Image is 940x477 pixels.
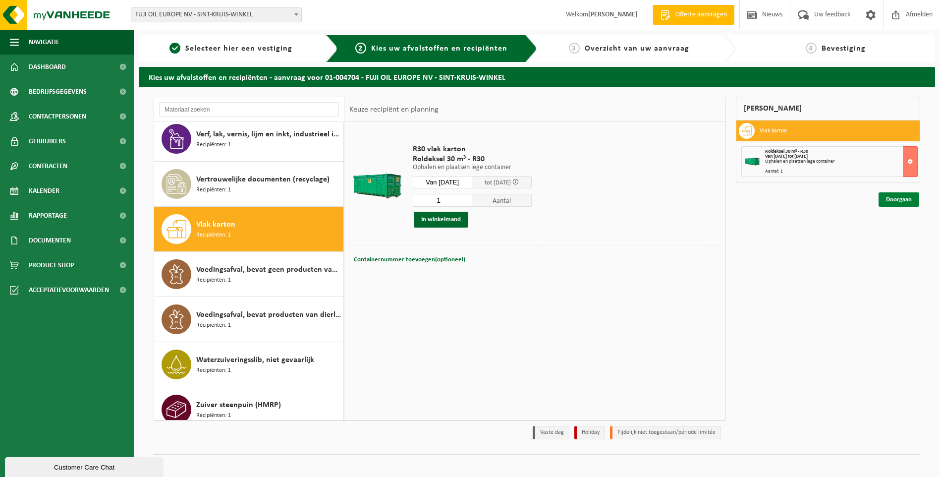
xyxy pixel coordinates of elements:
input: Selecteer datum [413,176,472,188]
div: Ophalen en plaatsen lege container [765,159,917,164]
button: Voedingsafval, bevat geen producten van dierlijke oorsprong, gemengde verpakking (exclusief glas)... [154,252,344,297]
button: Verf, lak, vernis, lijm en inkt, industrieel in kleinverpakking Recipiënten: 1 [154,117,344,162]
span: 4 [806,43,817,54]
button: Zuiver steenpuin (HMRP) Recipiënten: 1 [154,387,344,432]
span: Dashboard [29,55,66,79]
h3: Vlak karton [760,123,787,139]
span: Recipiënten: 1 [196,185,231,195]
span: Gebruikers [29,129,66,154]
span: Vertrouwelijke documenten (recyclage) [196,174,330,185]
span: Aantal [472,194,532,207]
div: Aantal: 1 [765,169,917,174]
span: Bedrijfsgegevens [29,79,87,104]
span: Kies uw afvalstoffen en recipiënten [371,45,507,53]
span: Waterzuiveringsslib, niet gevaarlijk [196,354,314,366]
a: Doorgaan [879,192,919,207]
span: Bevestiging [822,45,866,53]
span: Recipiënten: 1 [196,366,231,375]
span: Contactpersonen [29,104,86,129]
button: Containernummer toevoegen(optioneel) [353,253,466,267]
div: Keuze recipiënt en planning [344,97,443,122]
span: Verf, lak, vernis, lijm en inkt, industrieel in kleinverpakking [196,128,341,140]
p: Ophalen en plaatsen lege container [413,164,532,171]
span: Containernummer toevoegen(optioneel) [354,256,465,263]
span: FUJI OIL EUROPE NV - SINT-KRUIS-WINKEL [131,7,302,22]
h2: Kies uw afvalstoffen en recipiënten - aanvraag voor 01-004704 - FUJI OIL EUROPE NV - SINT-KRUIS-W... [139,67,935,86]
button: In winkelmand [414,212,468,228]
span: Documenten [29,228,71,253]
strong: [PERSON_NAME] [588,11,638,18]
span: Vlak karton [196,219,235,231]
span: Contracten [29,154,67,179]
span: Voedingsafval, bevat geen producten van dierlijke oorsprong, gemengde verpakking (exclusief glas) [196,264,341,276]
span: Offerte aanvragen [673,10,729,20]
input: Materiaal zoeken [159,102,339,117]
span: Recipiënten: 1 [196,140,231,150]
span: Recipiënten: 1 [196,276,231,285]
span: Voedingsafval, bevat producten van dierlijke oorsprong, onverpakt, categorie 3 [196,309,341,321]
span: Acceptatievoorwaarden [29,278,109,302]
span: 3 [569,43,580,54]
li: Vaste dag [533,426,569,439]
span: Recipiënten: 1 [196,411,231,420]
button: Vertrouwelijke documenten (recyclage) Recipiënten: 1 [154,162,344,207]
span: 1 [169,43,180,54]
span: Navigatie [29,30,59,55]
span: Zuiver steenpuin (HMRP) [196,399,281,411]
span: tot [DATE] [485,179,511,186]
strong: Van [DATE] tot [DATE] [765,154,808,159]
span: Recipiënten: 1 [196,321,231,330]
span: Kalender [29,179,59,203]
a: 1Selecteer hier een vestiging [144,43,318,55]
a: Offerte aanvragen [653,5,734,25]
li: Holiday [574,426,605,439]
span: Product Shop [29,253,74,278]
span: FUJI OIL EUROPE NV - SINT-KRUIS-WINKEL [131,8,301,22]
span: R30 vlak karton [413,144,532,154]
span: Selecteer hier een vestiging [185,45,292,53]
button: Vlak karton Recipiënten: 1 [154,207,344,252]
button: Waterzuiveringsslib, niet gevaarlijk Recipiënten: 1 [154,342,344,387]
span: Roldeksel 30 m³ - R30 [413,154,532,164]
button: Voedingsafval, bevat producten van dierlijke oorsprong, onverpakt, categorie 3 Recipiënten: 1 [154,297,344,342]
span: 2 [355,43,366,54]
span: Rapportage [29,203,67,228]
span: Roldeksel 30 m³ - R30 [765,149,808,154]
span: Recipiënten: 1 [196,231,231,240]
div: [PERSON_NAME] [736,97,920,120]
iframe: chat widget [5,455,166,477]
li: Tijdelijk niet toegestaan/période limitée [610,426,721,439]
span: Overzicht van uw aanvraag [585,45,689,53]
